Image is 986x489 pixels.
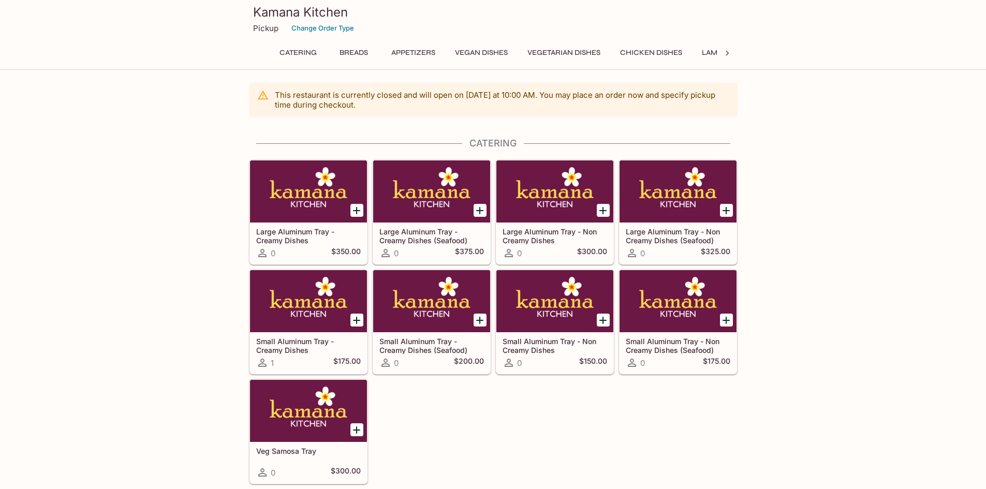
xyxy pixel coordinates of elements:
a: Large Aluminum Tray - Non Creamy Dishes (Seafood)0$325.00 [619,160,737,264]
button: Appetizers [386,46,441,60]
button: Breads [331,46,377,60]
div: Large Aluminum Tray - Creamy Dishes (Seafood) [373,160,490,223]
h5: $375.00 [455,247,484,259]
p: Pickup [253,23,278,33]
button: Change Order Type [287,20,359,36]
span: 0 [394,248,399,258]
h5: $350.00 [331,247,361,259]
button: Add Small Aluminum Tray - Non Creamy Dishes [597,314,610,327]
button: Add Large Aluminum Tray - Creamy Dishes [350,204,363,217]
span: 0 [271,248,275,258]
h5: $300.00 [331,466,361,479]
button: Add Small Aluminum Tray - Creamy Dishes (Seafood) [474,314,487,327]
h5: Veg Samosa Tray [256,447,361,455]
h5: $325.00 [701,247,730,259]
span: 0 [640,248,645,258]
h5: Large Aluminum Tray - Creamy Dishes (Seafood) [379,227,484,244]
h5: $175.00 [333,357,361,369]
h5: Large Aluminum Tray - Creamy Dishes [256,227,361,244]
p: This restaurant is currently closed and will open on [DATE] at 10:00 AM . You may place an order ... [275,90,729,110]
h5: Small Aluminum Tray - Non Creamy Dishes [503,337,607,354]
button: Chicken Dishes [614,46,688,60]
button: Vegan Dishes [449,46,513,60]
button: Add Veg Samosa Tray [350,423,363,436]
h5: Small Aluminum Tray - Creamy Dishes [256,337,361,354]
h5: $300.00 [577,247,607,259]
h4: Catering [249,138,738,149]
div: Large Aluminum Tray - Non Creamy Dishes (Seafood) [620,160,737,223]
a: Small Aluminum Tray - Non Creamy Dishes (Seafood)0$175.00 [619,270,737,374]
span: 1 [271,358,274,368]
a: Small Aluminum Tray - Creamy Dishes1$175.00 [249,270,367,374]
h5: Small Aluminum Tray - Non Creamy Dishes (Seafood) [626,337,730,354]
a: Small Aluminum Tray - Non Creamy Dishes0$150.00 [496,270,614,374]
div: Veg Samosa Tray [250,380,367,442]
button: Catering [274,46,322,60]
div: Small Aluminum Tray - Non Creamy Dishes [496,270,613,332]
span: 0 [394,358,399,368]
a: Veg Samosa Tray0$300.00 [249,379,367,484]
h5: Large Aluminum Tray - Non Creamy Dishes (Seafood) [626,227,730,244]
button: Add Small Aluminum Tray - Non Creamy Dishes (Seafood) [720,314,733,327]
button: Add Large Aluminum Tray - Non Creamy Dishes [597,204,610,217]
h3: Kamana Kitchen [253,4,733,20]
div: Small Aluminum Tray - Creamy Dishes [250,270,367,332]
span: 0 [640,358,645,368]
h5: Large Aluminum Tray - Non Creamy Dishes [503,227,607,244]
span: 0 [517,358,522,368]
a: Small Aluminum Tray - Creamy Dishes (Seafood)0$200.00 [373,270,491,374]
span: 0 [517,248,522,258]
div: Large Aluminum Tray - Creamy Dishes [250,160,367,223]
div: Small Aluminum Tray - Non Creamy Dishes (Seafood) [620,270,737,332]
h5: Small Aluminum Tray - Creamy Dishes (Seafood) [379,337,484,354]
button: Add Small Aluminum Tray - Creamy Dishes [350,314,363,327]
a: Large Aluminum Tray - Creamy Dishes (Seafood)0$375.00 [373,160,491,264]
div: Small Aluminum Tray - Creamy Dishes (Seafood) [373,270,490,332]
h5: $200.00 [454,357,484,369]
a: Large Aluminum Tray - Creamy Dishes0$350.00 [249,160,367,264]
button: Add Large Aluminum Tray - Creamy Dishes (Seafood) [474,204,487,217]
a: Large Aluminum Tray - Non Creamy Dishes0$300.00 [496,160,614,264]
h5: $175.00 [703,357,730,369]
div: Large Aluminum Tray - Non Creamy Dishes [496,160,613,223]
button: Lamb Dishes [696,46,755,60]
h5: $150.00 [579,357,607,369]
span: 0 [271,468,275,478]
button: Vegetarian Dishes [522,46,606,60]
button: Add Large Aluminum Tray - Non Creamy Dishes (Seafood) [720,204,733,217]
